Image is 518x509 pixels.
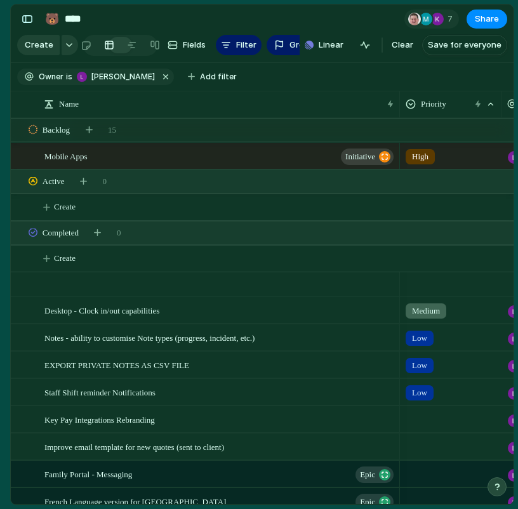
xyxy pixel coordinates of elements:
span: Clear [392,39,413,51]
span: Group [289,39,314,51]
span: Filter [236,39,256,51]
button: initiative [341,149,394,165]
span: Low [412,359,427,372]
button: Clear [387,35,418,55]
span: Linear [319,39,343,51]
button: Linear [300,36,349,55]
span: Epic [360,466,375,484]
span: Notes - ability to customise Note types (progress, incident, etc.) [44,330,255,345]
button: Epic [355,466,394,483]
button: Filter [216,35,262,55]
span: Low [412,387,427,399]
span: Share [475,13,499,25]
span: High [412,150,428,163]
button: is [63,70,75,84]
span: Mobile Apps [44,149,88,163]
span: Completed [43,227,79,239]
span: Desktop - Clock in/out capabilities [44,303,159,317]
span: Add filter [200,71,237,83]
span: is [66,71,72,83]
button: Add filter [180,68,244,86]
button: Share [467,10,507,29]
span: initiative [345,148,375,166]
span: [PERSON_NAME] [91,71,155,83]
span: Family Portal - Messaging [44,466,132,481]
span: 0 [103,175,107,188]
span: Create [54,252,76,265]
span: EXPORT PRIVATE NOTES AS CSV FILE [44,357,189,372]
span: 15 [108,124,116,136]
span: Active [43,175,65,188]
span: Create [54,201,76,213]
span: Priority [421,98,446,110]
span: Key Pay Integrations Rebranding [44,412,155,426]
div: 🐻 [45,10,59,27]
span: Name [59,98,79,110]
span: Medium [412,305,440,317]
span: 7 [448,13,456,25]
span: Backlog [43,124,70,136]
button: Group [267,35,321,55]
span: Staff Shift reminder Notifications [44,385,156,399]
button: 🐻 [42,9,62,29]
button: Save for everyone [422,35,507,55]
span: Improve email template for new quotes (sent to client) [44,439,224,454]
button: Create [17,35,60,55]
span: Fields [183,39,206,51]
span: Low [412,332,427,345]
span: Create [25,39,53,51]
span: Save for everyone [428,39,501,51]
span: French Language version for [GEOGRAPHIC_DATA] [44,494,226,508]
button: [PERSON_NAME] [74,70,157,84]
span: Owner [39,71,63,83]
span: 0 [117,227,121,239]
button: Fields [163,35,211,55]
